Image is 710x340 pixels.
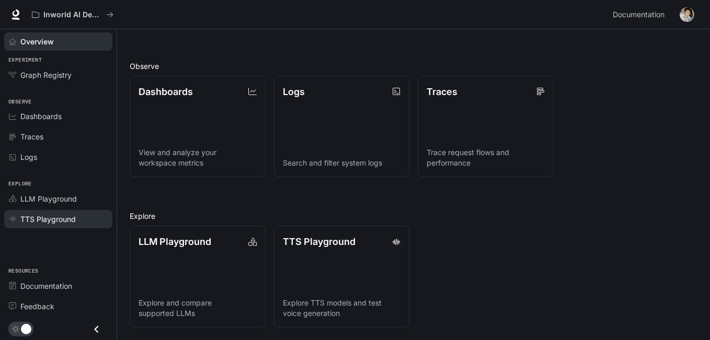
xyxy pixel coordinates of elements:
[139,235,211,249] p: LLM Playground
[4,277,112,295] a: Documentation
[20,131,43,142] span: Traces
[4,190,112,208] a: LLM Playground
[20,36,54,47] span: Overview
[21,323,31,334] span: Dark mode toggle
[4,127,112,146] a: Traces
[4,32,112,51] a: Overview
[427,147,545,168] p: Trace request flows and performance
[139,298,257,319] p: Explore and compare supported LLMs
[418,76,554,178] a: TracesTrace request flows and performance
[677,4,697,25] button: User avatar
[283,85,305,99] p: Logs
[85,319,108,340] button: Close drawer
[20,193,77,204] span: LLM Playground
[130,61,697,72] h2: Observe
[139,147,257,168] p: View and analyze your workspace metrics
[283,298,401,319] p: Explore TTS models and test voice generation
[4,210,112,228] a: TTS Playground
[427,85,457,99] p: Traces
[274,226,410,327] a: TTS PlaygroundExplore TTS models and test voice generation
[4,148,112,166] a: Logs
[139,85,193,99] p: Dashboards
[613,8,665,21] span: Documentation
[130,210,697,221] h2: Explore
[283,235,356,249] p: TTS Playground
[4,66,112,84] a: Graph Registry
[20,151,37,162] span: Logs
[4,107,112,125] a: Dashboards
[20,111,62,122] span: Dashboards
[283,158,401,168] p: Search and filter system logs
[274,76,410,178] a: LogsSearch and filter system logs
[20,69,72,80] span: Graph Registry
[20,214,76,225] span: TTS Playground
[680,7,694,22] img: User avatar
[130,226,266,327] a: LLM PlaygroundExplore and compare supported LLMs
[20,280,72,291] span: Documentation
[27,4,118,25] button: All workspaces
[609,4,672,25] a: Documentation
[20,301,54,312] span: Feedback
[43,10,102,19] p: Inworld AI Demos
[130,76,266,178] a: DashboardsView and analyze your workspace metrics
[4,297,112,315] a: Feedback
